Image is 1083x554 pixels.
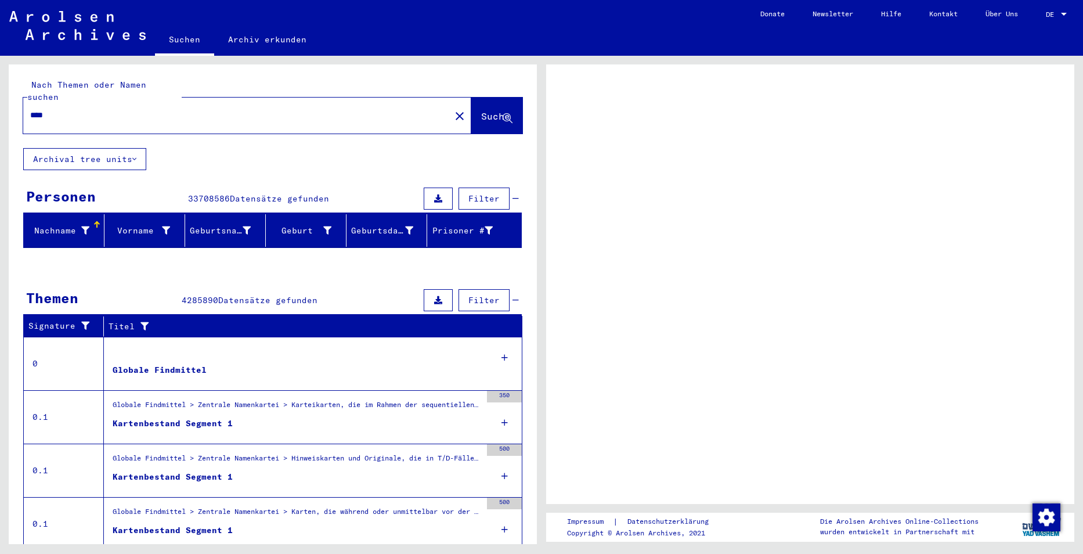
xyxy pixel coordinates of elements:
span: 33708586 [188,193,230,204]
span: Datensätze gefunden [218,295,317,305]
div: Geburtsdatum [351,221,428,240]
img: Zustimmung ändern [1033,503,1060,531]
div: Vorname [109,221,185,240]
mat-label: Nach Themen oder Namen suchen [27,80,146,102]
span: DE [1046,10,1059,19]
mat-header-cell: Prisoner # [427,214,521,247]
td: 0.1 [24,497,104,551]
span: Suche [481,110,510,122]
div: Kartenbestand Segment 1 [113,418,233,430]
div: 350 [487,391,522,402]
button: Suche [471,98,522,134]
div: Titel [109,321,499,333]
a: Suchen [155,26,214,56]
div: Geburt‏ [270,221,346,240]
button: Clear [448,104,471,127]
div: Vorname [109,225,170,237]
mat-header-cell: Geburtsname [185,214,266,247]
button: Archival tree units [23,148,146,170]
a: Impressum [567,516,613,528]
mat-header-cell: Nachname [24,214,104,247]
mat-icon: close [453,109,467,123]
a: Datenschutzerklärung [618,516,723,528]
span: Datensätze gefunden [230,193,329,204]
p: Copyright © Arolsen Archives, 2021 [567,528,723,538]
div: Themen [26,287,78,308]
div: Personen [26,186,96,207]
div: Globale Findmittel > Zentrale Namenkartei > Karteikarten, die im Rahmen der sequentiellen Massend... [113,400,481,416]
div: Signature [28,317,106,336]
img: Arolsen_neg.svg [9,11,146,40]
div: Nachname [28,221,104,240]
div: Geburt‏ [270,225,331,237]
div: Globale Findmittel > Zentrale Namenkartei > Karten, die während oder unmittelbar vor der sequenti... [113,506,481,523]
span: Filter [468,193,500,204]
mat-header-cell: Geburt‏ [266,214,346,247]
mat-header-cell: Vorname [104,214,185,247]
img: yv_logo.png [1020,512,1063,541]
a: Archiv erkunden [214,26,320,53]
div: Geburtsname [190,221,265,240]
div: Kartenbestand Segment 1 [113,471,233,483]
div: Prisoner # [432,225,493,237]
div: 500 [487,498,522,509]
div: 500 [487,444,522,456]
td: 0.1 [24,390,104,444]
div: Geburtsname [190,225,251,237]
div: Globale Findmittel [113,364,207,376]
div: Kartenbestand Segment 1 [113,524,233,537]
div: Geburtsdatum [351,225,413,237]
td: 0.1 [24,444,104,497]
span: 4285890 [182,295,218,305]
div: Globale Findmittel > Zentrale Namenkartei > Hinweiskarten und Originale, die in T/D-Fällen aufgef... [113,453,481,469]
div: Nachname [28,225,89,237]
div: Zustimmung ändern [1032,503,1060,531]
div: Titel [109,317,511,336]
p: Die Arolsen Archives Online-Collections [820,516,979,527]
div: | [567,516,723,528]
td: 0 [24,337,104,390]
p: wurden entwickelt in Partnerschaft mit [820,527,979,537]
span: Filter [468,295,500,305]
mat-header-cell: Geburtsdatum [346,214,427,247]
div: Prisoner # [432,221,507,240]
div: Signature [28,320,95,332]
button: Filter [459,289,510,311]
button: Filter [459,188,510,210]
